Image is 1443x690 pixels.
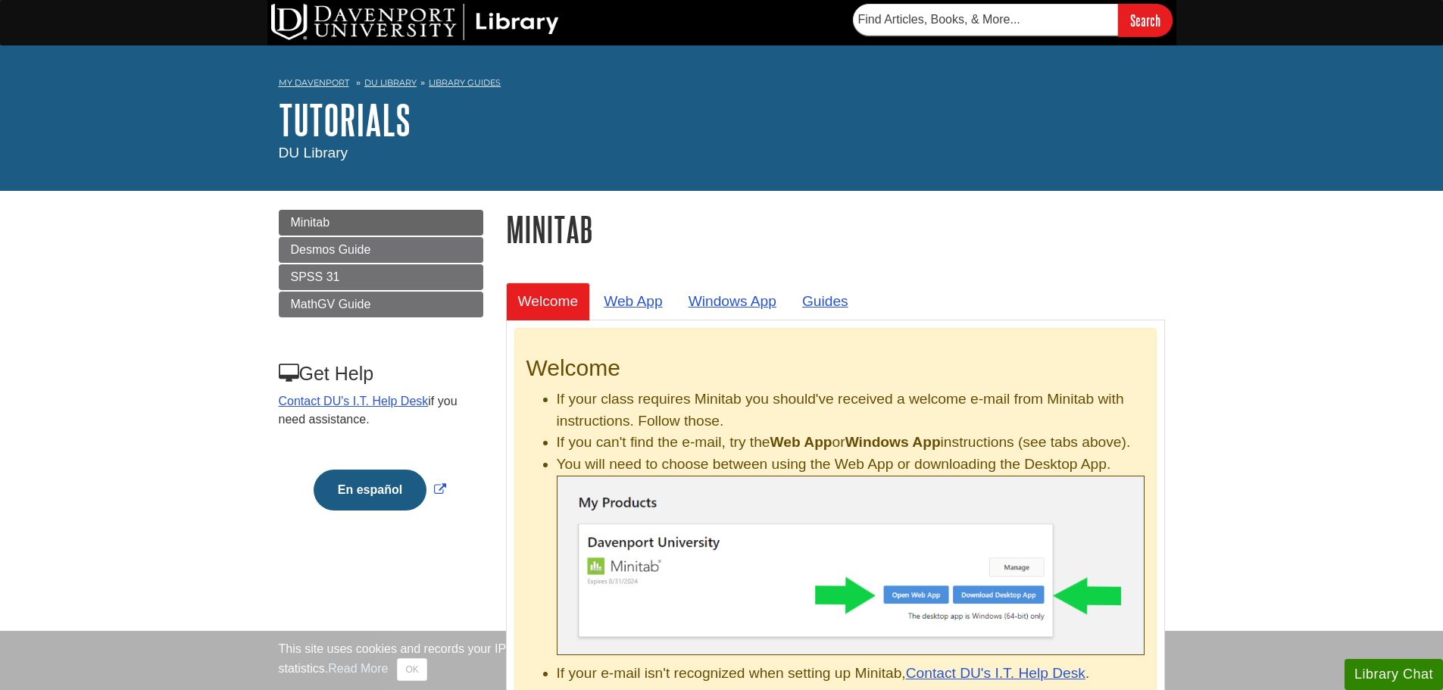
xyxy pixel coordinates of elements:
[279,640,1165,681] div: This site uses cookies and records your IP address for usage statistics. Additionally, we use Goo...
[279,292,483,317] a: MathGV Guide
[557,454,1145,655] li: You will need to choose between using the Web App or downloading the Desktop App.
[506,210,1165,248] h1: Minitab
[328,662,388,675] a: Read More
[279,237,483,263] a: Desmos Guide
[770,434,832,450] b: Web App
[557,663,1145,685] li: If your e-mail isn't recognized when setting up Minitab, .
[279,264,483,290] a: SPSS 31
[853,4,1118,36] input: Find Articles, Books, & More...
[853,4,1173,36] form: Searches DU Library's articles, books, and more
[291,243,371,256] span: Desmos Guide
[279,210,483,536] div: Guide Page Menu
[845,434,941,450] b: Windows App
[291,298,371,311] span: MathGV Guide
[790,283,860,320] a: Guides
[271,4,559,40] img: DU Library
[279,392,482,429] p: if you need assistance.
[279,96,411,143] a: Tutorials
[291,216,330,229] span: Minitab
[429,77,501,88] a: Library Guides
[506,283,591,320] a: Welcome
[557,389,1145,432] li: If your class requires Minitab you should've received a welcome e-mail from Minitab with instruct...
[364,77,417,88] a: DU Library
[557,476,1145,655] img: Minitab .exe file finished downloaded
[279,73,1165,97] nav: breadcrumb
[1345,659,1443,690] button: Library Chat
[279,76,349,89] a: My Davenport
[1118,4,1173,36] input: Search
[314,470,426,510] button: En español
[592,283,675,320] a: Web App
[526,355,1145,381] h2: Welcome
[906,665,1085,681] a: Contact DU's I.T. Help Desk
[279,395,429,407] a: Contact DU's I.T. Help Desk
[279,145,348,161] span: DU Library
[279,363,482,385] h3: Get Help
[676,283,789,320] a: Windows App
[557,432,1145,454] li: If you can't find the e-mail, try the or instructions (see tabs above).
[279,210,483,236] a: Minitab
[291,270,340,283] span: SPSS 31
[397,658,426,681] button: Close
[310,483,450,496] a: Link opens in new window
